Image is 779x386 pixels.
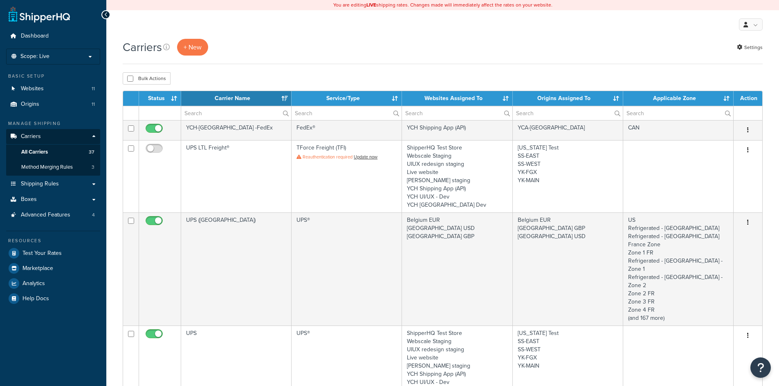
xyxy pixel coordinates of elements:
[303,154,352,160] span: Reauthentication required
[513,91,623,106] th: Origins Assigned To: activate to sort column ascending
[21,33,49,40] span: Dashboard
[6,145,100,160] a: All Carriers 37
[21,212,70,219] span: Advanced Features
[402,212,512,326] td: Belgium EUR [GEOGRAPHIC_DATA] USD [GEOGRAPHIC_DATA] GBP
[6,276,100,291] a: Analytics
[21,196,37,203] span: Boxes
[292,212,402,326] td: UPS®
[513,120,623,140] td: YCA-[GEOGRAPHIC_DATA]
[123,72,171,85] button: Bulk Actions
[402,140,512,212] td: ShipperHQ Test Store Webscale Staging UIUX redesign staging Live website [PERSON_NAME] staging YC...
[513,212,623,326] td: Belgium EUR [GEOGRAPHIC_DATA] GBP [GEOGRAPHIC_DATA] USD
[750,357,771,378] button: Open Resource Center
[623,212,734,326] td: US Refrigerated - [GEOGRAPHIC_DATA] Refrigerated - [GEOGRAPHIC_DATA] France Zone Zone 1 FR Refrig...
[6,97,100,112] li: Origins
[6,208,100,223] li: Advanced Features
[402,120,512,140] td: YCH Shipping App (API)
[6,73,100,80] div: Basic Setup
[21,133,41,140] span: Carriers
[92,101,95,108] span: 11
[292,106,402,120] input: Search
[21,181,59,187] span: Shipping Rules
[6,145,100,160] li: All Carriers
[22,280,45,287] span: Analytics
[6,246,100,261] a: Test Your Rates
[123,39,162,55] h1: Carriers
[6,81,100,96] a: Websites 11
[354,154,377,160] a: Update now
[89,149,94,156] span: 37
[21,101,39,108] span: Origins
[20,53,49,60] span: Scope: Live
[139,91,181,106] th: Status: activate to sort column ascending
[292,120,402,140] td: FedEx®
[177,39,208,56] button: + New
[92,164,94,171] span: 3
[513,140,623,212] td: [US_STATE] Test SS-EAST SS-WEST YK-FGX YK-MAIN
[181,106,291,120] input: Search
[21,164,73,171] span: Method Merging Rules
[22,250,62,257] span: Test Your Rates
[734,91,762,106] th: Action
[6,97,100,112] a: Origins 11
[181,91,292,106] th: Carrier Name: activate to sort column ascending
[21,149,48,156] span: All Carriers
[737,42,763,53] a: Settings
[181,140,292,212] td: UPS LTL Freight®
[623,120,734,140] td: CAN
[92,85,95,92] span: 11
[6,29,100,44] a: Dashboard
[6,237,100,244] div: Resources
[6,81,100,96] li: Websites
[6,120,100,127] div: Manage Shipping
[6,291,100,306] a: Help Docs
[6,208,100,223] a: Advanced Features 4
[292,91,402,106] th: Service/Type: activate to sort column ascending
[6,160,100,175] a: Method Merging Rules 3
[402,91,512,106] th: Websites Assigned To: activate to sort column ascending
[292,140,402,212] td: TForce Freight (TFI)
[6,129,100,144] a: Carriers
[402,106,512,120] input: Search
[6,129,100,176] li: Carriers
[623,106,733,120] input: Search
[6,261,100,276] a: Marketplace
[6,176,100,192] a: Shipping Rules
[9,6,70,22] a: ShipperHQ Home
[6,160,100,175] li: Method Merging Rules
[92,212,95,219] span: 4
[22,265,53,272] span: Marketplace
[513,106,623,120] input: Search
[21,85,44,92] span: Websites
[623,91,734,106] th: Applicable Zone: activate to sort column ascending
[366,1,376,9] b: LIVE
[181,120,292,140] td: YCH-[GEOGRAPHIC_DATA] -FedEx
[6,192,100,207] a: Boxes
[22,295,49,302] span: Help Docs
[181,212,292,326] td: UPS ([GEOGRAPHIC_DATA])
